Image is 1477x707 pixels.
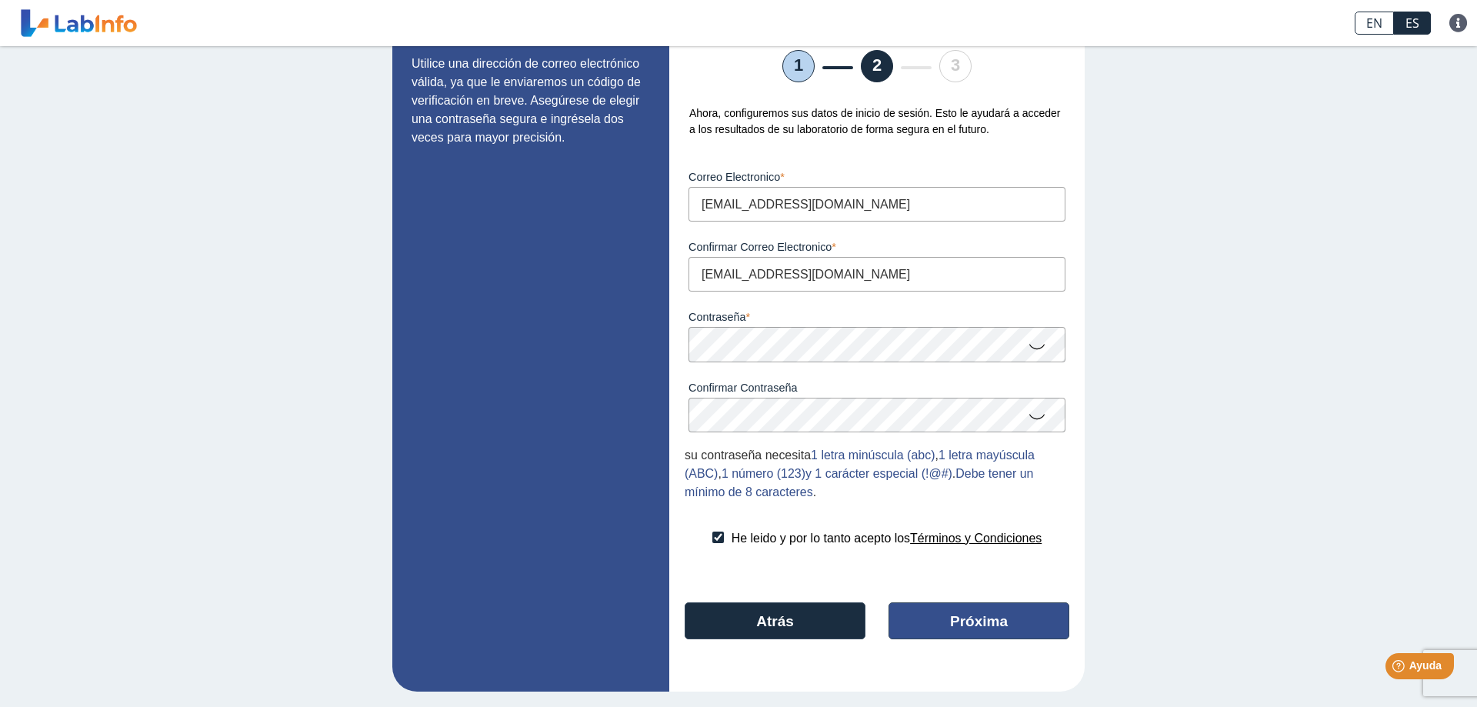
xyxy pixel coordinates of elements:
label: Contraseña [688,311,1065,323]
span: 1 letra minúscula (abc) [811,449,935,462]
button: Próxima [889,602,1069,639]
span: Debe tener un mínimo de 8 caracteres [685,467,1033,499]
span: 1 letra mayúscula (ABC) [685,449,1035,480]
p: Utilice una dirección de correo electrónico válida, ya que le enviaremos un código de verificació... [412,55,650,147]
div: , , . . [685,446,1069,502]
a: ES [1394,12,1431,35]
label: Confirmar Contraseña [688,382,1065,394]
a: Términos y Condiciones [910,532,1042,545]
span: y 1 carácter especial (!@#) [805,467,952,480]
input: Confirmar Correo Electronico [688,257,1065,292]
span: He leido y por lo tanto acepto los [732,532,910,545]
div: Ahora, configuremos sus datos de inicio de sesión. Esto le ayudará a acceder a los resultados de ... [685,105,1069,138]
li: 2 [861,50,893,82]
input: Correo Electronico [688,187,1065,222]
span: su contraseña necesita [685,449,811,462]
li: 3 [939,50,972,82]
a: EN [1355,12,1394,35]
span: 1 número (123) [722,467,805,480]
button: Atrás [685,602,865,639]
label: Confirmar Correo Electronico [688,241,1065,253]
iframe: Help widget launcher [1340,647,1460,690]
label: Correo Electronico [688,171,1065,183]
li: 1 [782,50,815,82]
